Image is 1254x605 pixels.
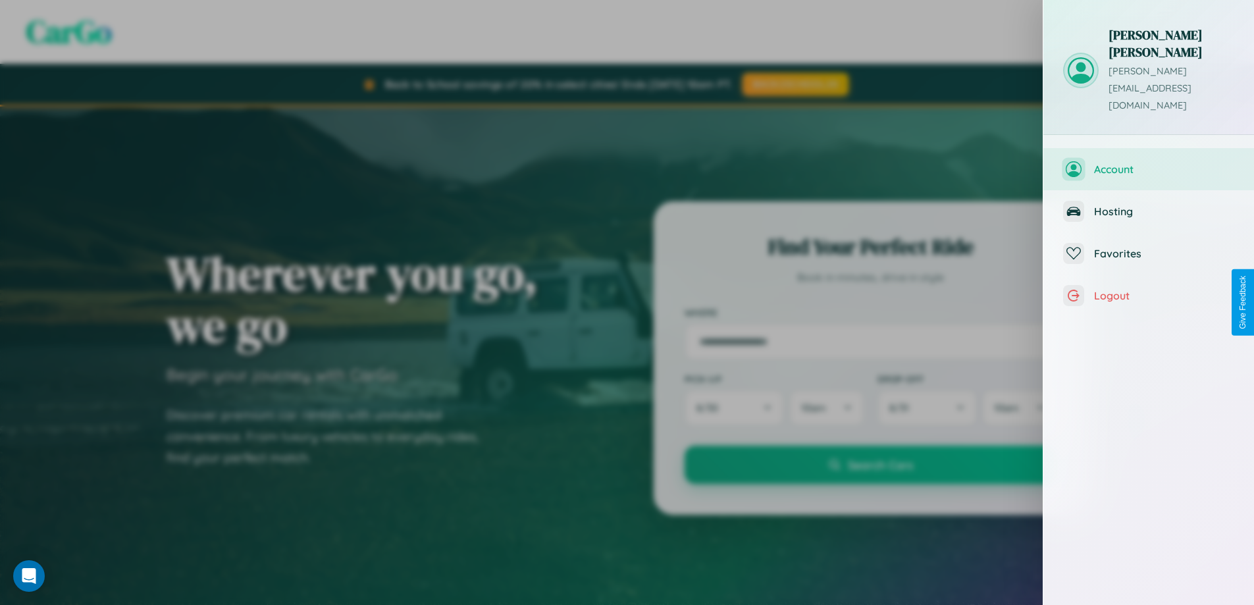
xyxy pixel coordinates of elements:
span: Account [1094,163,1234,176]
div: Open Intercom Messenger [13,560,45,592]
div: Give Feedback [1238,276,1247,329]
button: Account [1043,148,1254,190]
button: Logout [1043,275,1254,317]
p: [PERSON_NAME][EMAIL_ADDRESS][DOMAIN_NAME] [1109,63,1234,115]
button: Hosting [1043,190,1254,232]
span: Favorites [1094,247,1234,260]
span: Logout [1094,289,1234,302]
button: Favorites [1043,232,1254,275]
h3: [PERSON_NAME] [PERSON_NAME] [1109,26,1234,61]
span: Hosting [1094,205,1234,218]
